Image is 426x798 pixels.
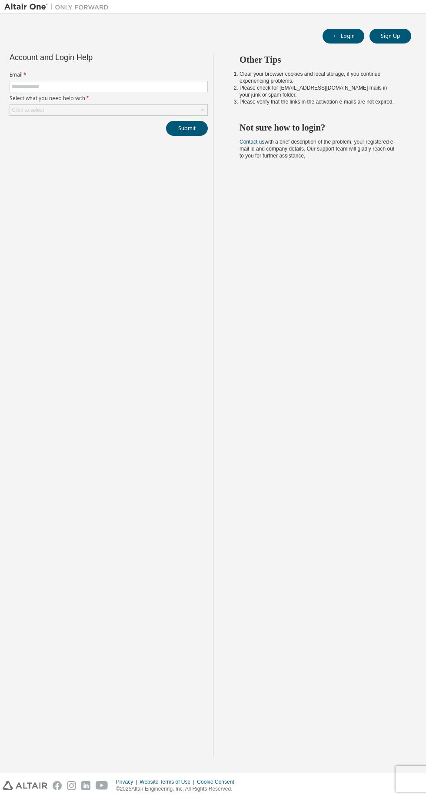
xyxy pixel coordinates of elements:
div: Click to select [12,107,44,114]
li: Clear your browser cookies and local storage, if you continue experiencing problems. [240,70,396,84]
a: Contact us [240,139,264,145]
label: Select what you need help with [10,95,208,102]
img: Altair One [4,3,113,11]
li: Please verify that the links in the activation e-mails are not expired. [240,98,396,105]
div: Click to select [10,105,207,115]
button: Sign Up [369,29,411,44]
img: instagram.svg [67,781,76,790]
button: Login [323,29,364,44]
img: youtube.svg [96,781,108,790]
img: linkedin.svg [81,781,90,790]
h2: Other Tips [240,54,396,65]
div: Cookie Consent [197,778,239,785]
label: Email [10,71,208,78]
h2: Not sure how to login? [240,122,396,133]
span: with a brief description of the problem, your registered e-mail id and company details. Our suppo... [240,139,395,159]
div: Privacy [116,778,140,785]
button: Submit [166,121,208,136]
div: Account and Login Help [10,54,168,61]
p: © 2025 Altair Engineering, Inc. All Rights Reserved. [116,785,240,793]
img: facebook.svg [53,781,62,790]
div: Website Terms of Use [140,778,197,785]
li: Please check for [EMAIL_ADDRESS][DOMAIN_NAME] mails in your junk or spam folder. [240,84,396,98]
img: altair_logo.svg [3,781,47,790]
